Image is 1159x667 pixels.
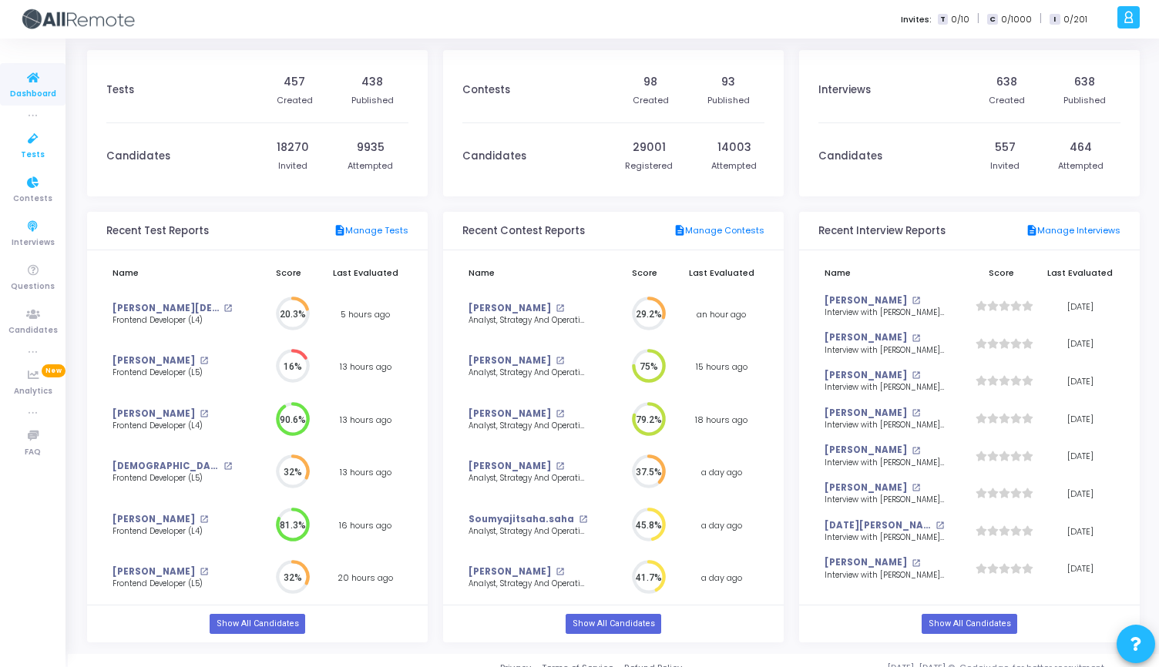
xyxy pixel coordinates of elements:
[825,420,944,431] div: Interview with [PERSON_NAME] <> Senior SDET/SDET, Round 1
[1070,139,1092,156] div: 464
[825,458,944,469] div: Interview with [PERSON_NAME] <> Senior React Native Developer, Round 1
[200,410,208,418] mat-icon: open_in_new
[1058,159,1104,173] div: Attempted
[469,460,551,473] a: [PERSON_NAME]
[825,444,907,457] a: [PERSON_NAME]
[678,340,764,394] td: 15 hours ago
[912,409,920,417] mat-icon: open_in_new
[469,302,551,315] a: [PERSON_NAME]
[995,139,1016,156] div: 557
[200,515,208,524] mat-icon: open_in_new
[469,526,588,538] div: Analyst, Strategy And Operational Excellence
[678,499,764,552] td: a day ago
[818,150,882,163] h3: Candidates
[825,407,907,420] a: [PERSON_NAME]
[113,526,232,538] div: Frontend Developer (L4)
[210,614,304,634] a: Show All Candidates
[818,258,964,288] th: Name
[223,304,232,313] mat-icon: open_in_new
[721,74,735,90] div: 93
[579,515,587,524] mat-icon: open_in_new
[113,367,232,379] div: Frontend Developer (L5)
[912,447,920,455] mat-icon: open_in_new
[825,345,944,357] div: Interview with [PERSON_NAME] <> Senior SDET/SDET, Round 1
[678,258,764,288] th: Last Evaluated
[1040,550,1120,588] td: [DATE]
[361,74,383,90] div: 438
[990,159,1020,173] div: Invited
[1026,224,1037,238] mat-icon: description
[19,4,135,35] img: logo
[462,258,611,288] th: Name
[106,225,209,237] h3: Recent Test Reports
[200,568,208,576] mat-icon: open_in_new
[255,258,322,288] th: Score
[825,481,907,494] a: [PERSON_NAME]
[556,462,564,471] mat-icon: open_in_new
[678,394,764,447] td: 18 hours ago
[633,139,666,156] div: 29001
[643,74,657,90] div: 98
[977,11,979,27] span: |
[566,614,660,634] a: Show All Candidates
[13,193,52,206] span: Contests
[1040,363,1120,401] td: [DATE]
[678,446,764,499] td: a day ago
[912,371,920,380] mat-icon: open_in_new
[951,13,969,26] span: 0/10
[1040,325,1120,363] td: [DATE]
[113,565,195,578] a: [PERSON_NAME]
[922,614,1016,634] a: Show All Candidates
[818,225,946,237] h3: Recent Interview Reports
[21,149,45,162] span: Tests
[113,513,195,526] a: [PERSON_NAME]
[1026,224,1120,238] a: Manage Interviews
[11,280,55,293] span: Questions
[1063,13,1087,26] span: 0/201
[322,446,408,499] td: 13 hours ago
[12,236,55,250] span: Interviews
[462,150,526,163] h3: Candidates
[469,578,588,590] div: Analyst, Strategy And Operational Excellence
[42,364,66,377] span: New
[1040,437,1120,475] td: [DATE]
[556,410,564,418] mat-icon: open_in_new
[1063,94,1106,107] div: Published
[987,14,997,25] span: C
[912,297,920,305] mat-icon: open_in_new
[357,139,385,156] div: 9935
[113,407,195,421] a: [PERSON_NAME]
[322,258,408,288] th: Last Evaluated
[334,224,408,238] a: Manage Tests
[936,521,944,530] mat-icon: open_in_new
[469,473,588,484] div: Analyst, Strategy And Operational Excellence
[912,559,920,568] mat-icon: open_in_new
[469,407,551,421] a: [PERSON_NAME]
[469,421,588,432] div: Analyst, Strategy And Operational Excellence
[1040,401,1120,438] td: [DATE]
[322,499,408,552] td: 16 hours ago
[113,421,232,432] div: Frontend Developer (L4)
[113,354,195,367] a: [PERSON_NAME]
[113,578,232,590] div: Frontend Developer (L5)
[351,94,394,107] div: Published
[611,258,678,288] th: Score
[825,294,907,307] a: [PERSON_NAME]
[1050,14,1060,25] span: I
[469,354,551,367] a: [PERSON_NAME]
[717,139,751,156] div: 14003
[825,307,944,319] div: Interview with [PERSON_NAME] <> Senior SDET/SDET, Round 2
[938,14,948,25] span: T
[113,473,232,484] div: Frontend Developer (L5)
[334,224,345,238] mat-icon: description
[469,367,588,379] div: Analyst, Strategy And Operational Excellence
[633,94,669,107] div: Created
[284,74,305,90] div: 457
[106,150,170,163] h3: Candidates
[1001,13,1032,26] span: 0/1000
[469,565,551,578] a: [PERSON_NAME]
[462,84,510,96] h3: Contests
[556,568,564,576] mat-icon: open_in_new
[223,462,232,471] mat-icon: open_in_new
[556,357,564,365] mat-icon: open_in_new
